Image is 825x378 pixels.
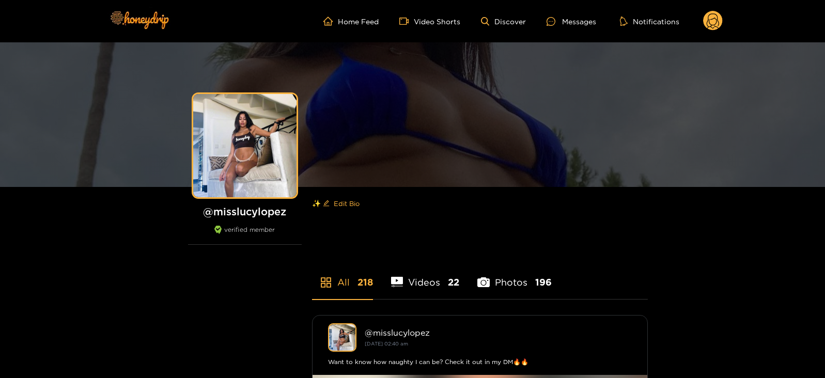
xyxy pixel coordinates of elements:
[312,187,648,220] div: ✨
[547,15,596,27] div: Messages
[323,17,379,26] a: Home Feed
[357,276,373,289] span: 218
[535,276,552,289] span: 196
[365,341,408,346] small: [DATE] 02:40 am
[323,17,338,26] span: home
[320,276,332,289] span: appstore
[328,323,356,352] img: misslucylopez
[365,328,632,337] div: @ misslucylopez
[188,205,302,218] h1: @ misslucylopez
[321,195,362,212] button: editEdit Bio
[323,200,330,208] span: edit
[399,17,460,26] a: Video Shorts
[391,253,460,299] li: Videos
[399,17,414,26] span: video-camera
[481,17,526,26] a: Discover
[477,253,552,299] li: Photos
[312,253,373,299] li: All
[448,276,459,289] span: 22
[188,226,302,245] div: verified member
[334,198,360,209] span: Edit Bio
[617,16,682,26] button: Notifications
[328,357,632,367] div: Want to know how naughty I can be? Check it out in my DM🔥🔥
